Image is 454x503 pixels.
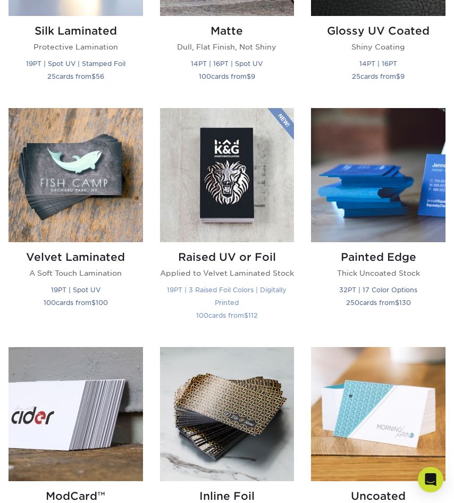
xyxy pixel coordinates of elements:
span: $ [91,299,96,307]
span: 25 [47,72,56,80]
h2: Matte [160,24,295,37]
small: cards from [352,72,405,80]
h2: ModCard™ [9,490,143,502]
span: 9 [251,72,255,80]
div: Open Intercom Messenger [418,467,443,492]
span: 100 [199,72,211,80]
small: cards from [47,72,104,80]
small: cards from [196,311,258,319]
img: Painted Edge Business Cards [311,108,445,243]
h2: Velvet Laminated [9,251,143,263]
small: cards from [346,299,411,307]
span: 25 [352,72,360,80]
span: 100 [44,299,56,307]
span: $ [396,72,400,80]
span: 100 [96,299,108,307]
span: $ [247,72,251,80]
p: Dull, Flat Finish, Not Shiny [160,42,295,52]
h2: Raised UV or Foil [160,251,295,263]
p: A Soft Touch Lamination [9,268,143,278]
h2: Silk Laminated [9,24,143,37]
a: Velvet Laminated Business Cards Velvet Laminated A Soft Touch Lamination 19PT | Spot UV 100cards ... [9,108,143,334]
h2: Painted Edge [311,251,445,263]
p: Thick Uncoated Stock [311,268,445,278]
small: 32PT | 17 Color Options [339,286,417,294]
small: 19PT | Spot UV | Stamped Foil [26,60,125,68]
small: cards from [44,299,108,307]
h2: Glossy UV Coated [311,24,445,37]
span: $ [91,72,96,80]
span: $ [395,299,399,307]
span: 250 [346,299,359,307]
img: New Product [267,108,294,140]
small: cards from [199,72,255,80]
img: Velvet Laminated Business Cards [9,108,143,243]
h2: Uncoated [311,490,445,502]
img: Uncoated Business Cards [311,347,445,482]
span: 112 [248,311,258,319]
small: 14PT | 16PT [359,60,397,68]
img: Raised UV or Foil Business Cards [160,108,295,243]
a: Raised UV or Foil Business Cards Raised UV or Foil Applied to Velvet Laminated Stock 19PT | 3 Rai... [160,108,295,334]
span: 130 [399,299,411,307]
img: ModCard™ Business Cards [9,347,143,482]
span: 100 [196,311,208,319]
small: 14PT | 16PT | Spot UV [191,60,263,68]
h2: Inline Foil [160,490,295,502]
span: 56 [96,72,104,80]
img: Inline Foil Business Cards [160,347,295,482]
small: 19PT | 3 Raised Foil Colors | Digitally Printed [167,286,287,307]
p: Shiny Coating [311,42,445,52]
span: $ [244,311,248,319]
a: Painted Edge Business Cards Painted Edge Thick Uncoated Stock 32PT | 17 Color Options 250cards fr... [311,108,445,334]
p: Applied to Velvet Laminated Stock [160,268,295,278]
p: Protective Lamination [9,42,143,52]
small: 19PT | Spot UV [51,286,100,294]
span: 9 [400,72,405,80]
